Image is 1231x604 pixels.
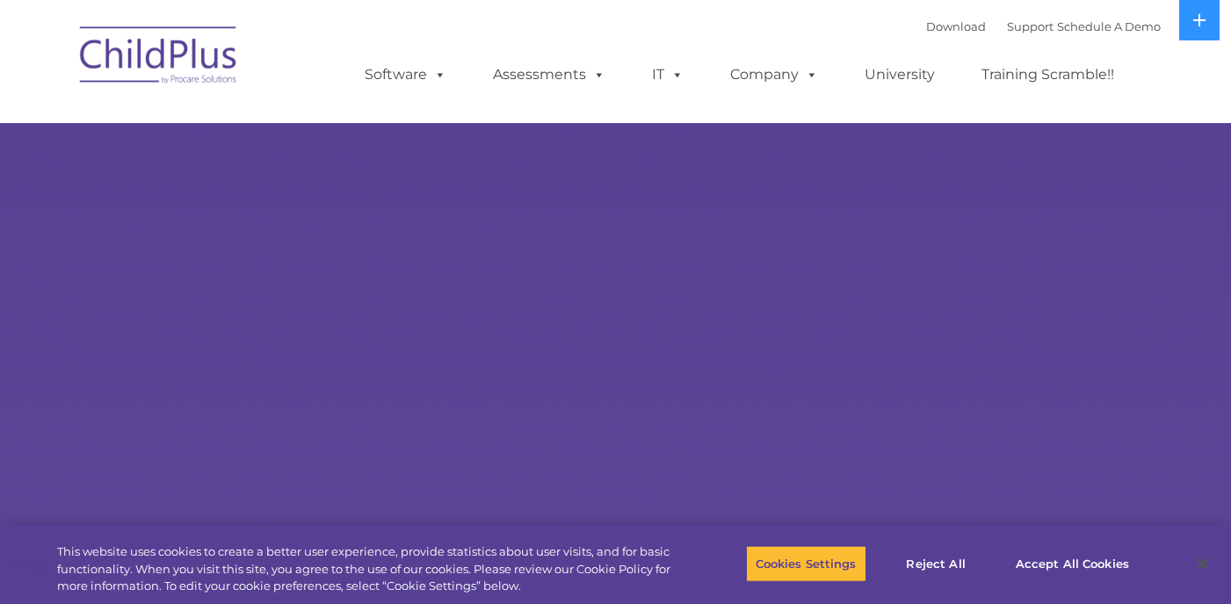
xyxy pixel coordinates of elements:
[926,19,986,33] a: Download
[71,14,247,102] img: ChildPlus by Procare Solutions
[926,19,1161,33] font: |
[1057,19,1161,33] a: Schedule A Demo
[57,543,677,595] div: This website uses cookies to create a better user experience, provide statistics about user visit...
[1007,19,1054,33] a: Support
[1184,544,1222,583] button: Close
[1006,545,1139,582] button: Accept All Cookies
[964,57,1132,92] a: Training Scramble!!
[634,57,701,92] a: IT
[347,57,464,92] a: Software
[847,57,952,92] a: University
[713,57,836,92] a: Company
[881,545,991,582] button: Reject All
[746,545,866,582] button: Cookies Settings
[475,57,623,92] a: Assessments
